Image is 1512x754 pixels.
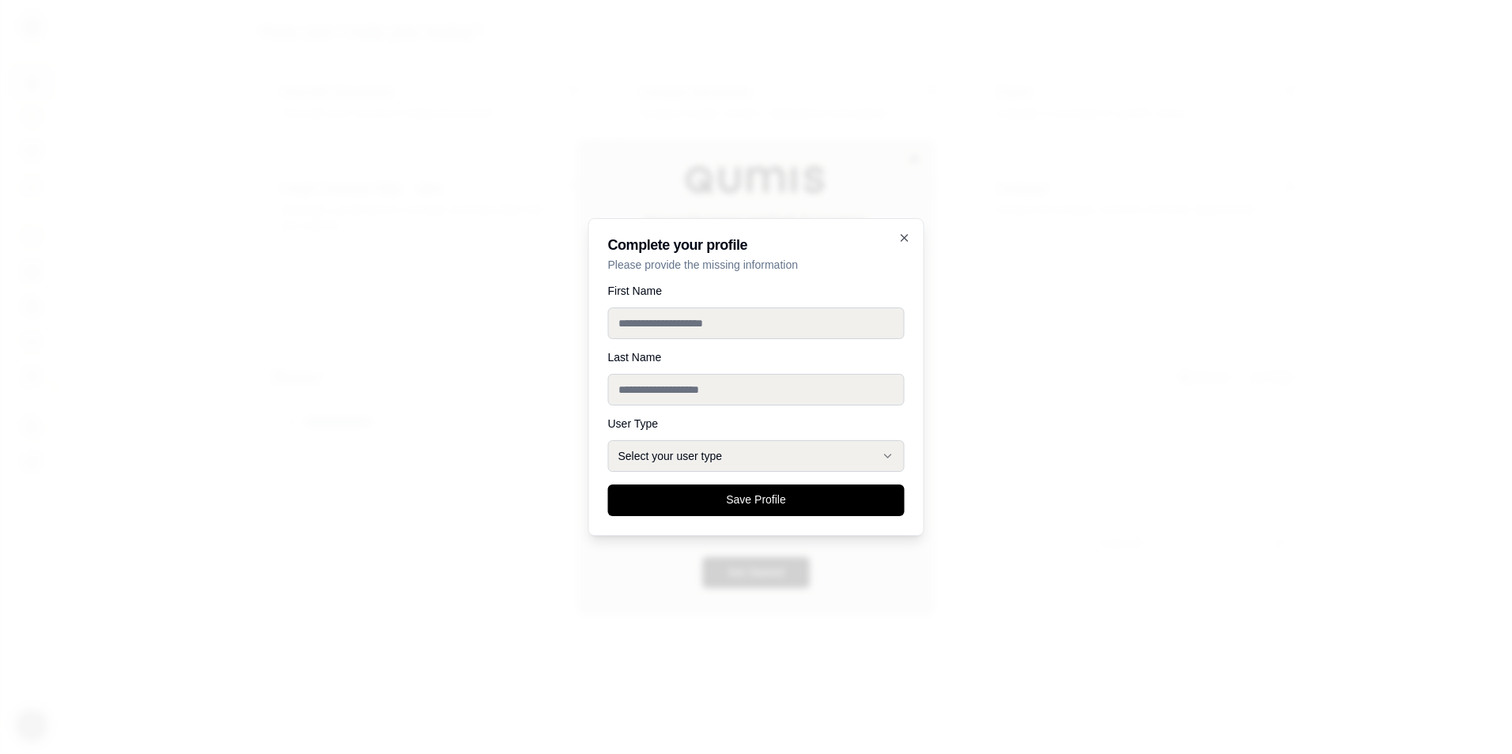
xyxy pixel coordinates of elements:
p: Please provide the missing information [608,257,905,273]
h2: Complete your profile [608,238,905,252]
button: Save Profile [608,484,905,516]
label: User Type [608,418,905,429]
label: Last Name [608,352,905,363]
label: First Name [608,285,905,296]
